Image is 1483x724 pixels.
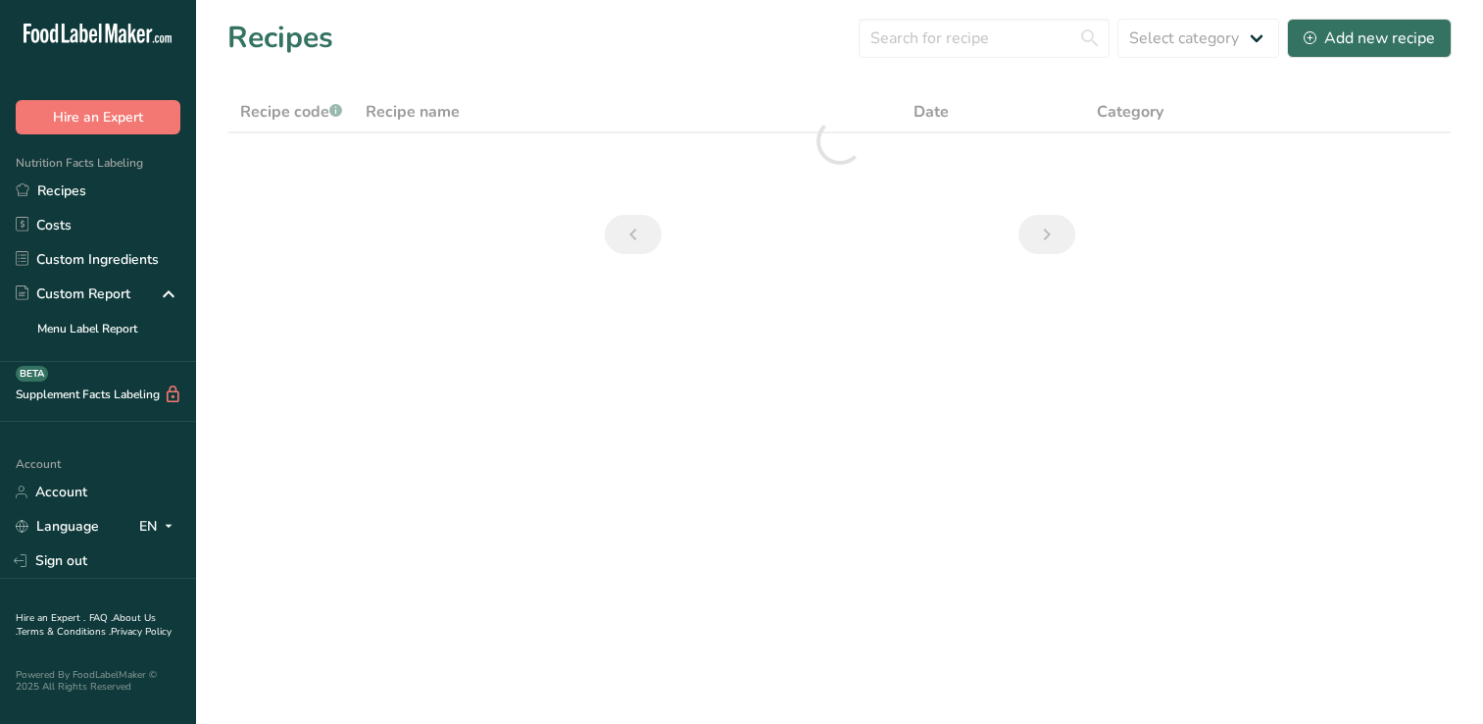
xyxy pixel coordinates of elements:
[16,611,85,625] a: Hire an Expert .
[139,515,180,539] div: EN
[1018,215,1075,254] a: Next page
[605,215,662,254] a: Previous page
[1304,26,1435,50] div: Add new recipe
[1287,19,1452,58] button: Add new recipe
[16,611,156,639] a: About Us .
[16,284,130,304] div: Custom Report
[89,611,113,625] a: FAQ .
[16,509,99,543] a: Language
[111,625,172,639] a: Privacy Policy
[17,625,111,639] a: Terms & Conditions .
[227,16,333,60] h1: Recipes
[859,19,1110,58] input: Search for recipe
[16,669,180,693] div: Powered By FoodLabelMaker © 2025 All Rights Reserved
[16,366,48,382] div: BETA
[16,100,180,134] button: Hire an Expert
